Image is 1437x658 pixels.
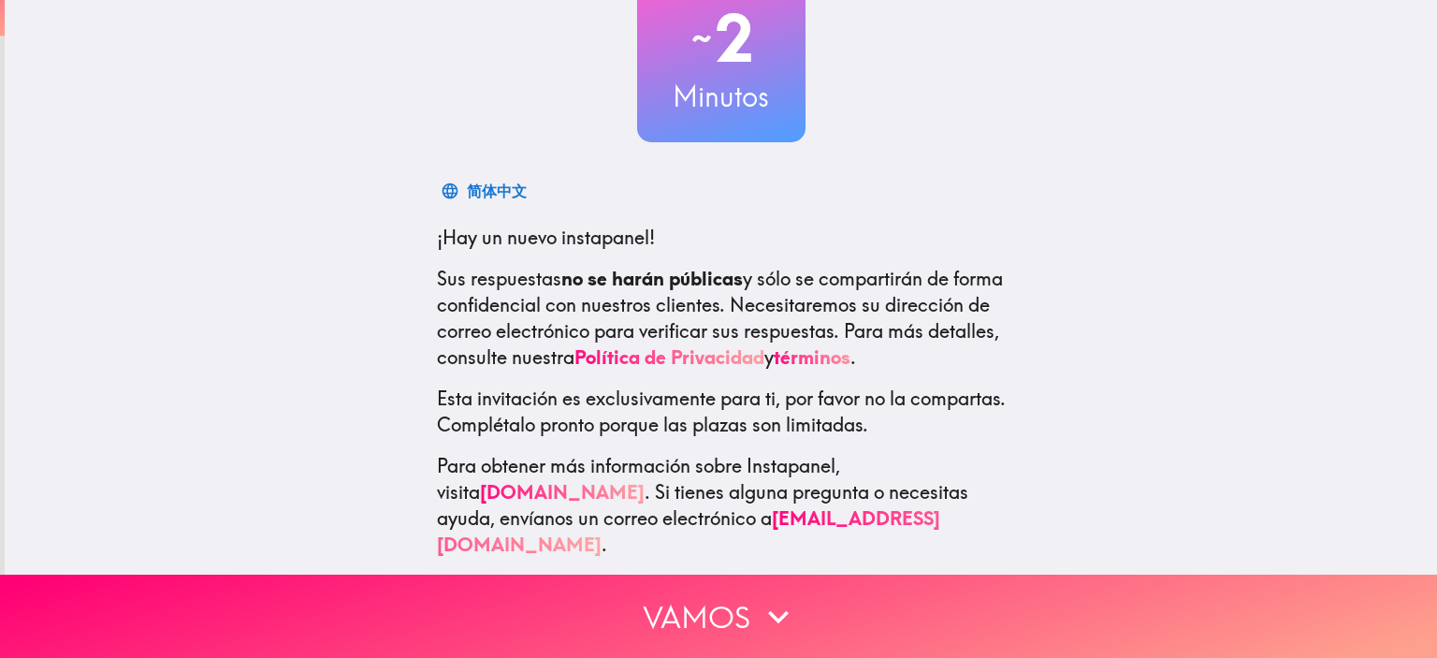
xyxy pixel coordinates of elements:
button: 简体中文 [437,172,534,210]
a: Política de Privacidad [574,345,764,369]
a: [DOMAIN_NAME] [480,480,645,504]
h3: Minutos [637,77,806,116]
p: Esta invitación es exclusivamente para ti, por favor no la compartas. Complétalo pronto porque la... [437,386,1006,438]
p: Para obtener más información sobre Instapanel, visita . Si tienes alguna pregunta o necesitas ayu... [437,453,1006,558]
span: ¡Hay un nuevo instapanel! [437,226,655,249]
a: [EMAIL_ADDRESS][DOMAIN_NAME] [437,506,940,556]
b: no se harán públicas [561,267,743,290]
p: Sus respuestas y sólo se compartirán de forma confidencial con nuestros clientes. Necesitaremos s... [437,266,1006,371]
a: términos [774,345,850,369]
span: ~ [689,10,715,66]
div: 简体中文 [467,178,527,204]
